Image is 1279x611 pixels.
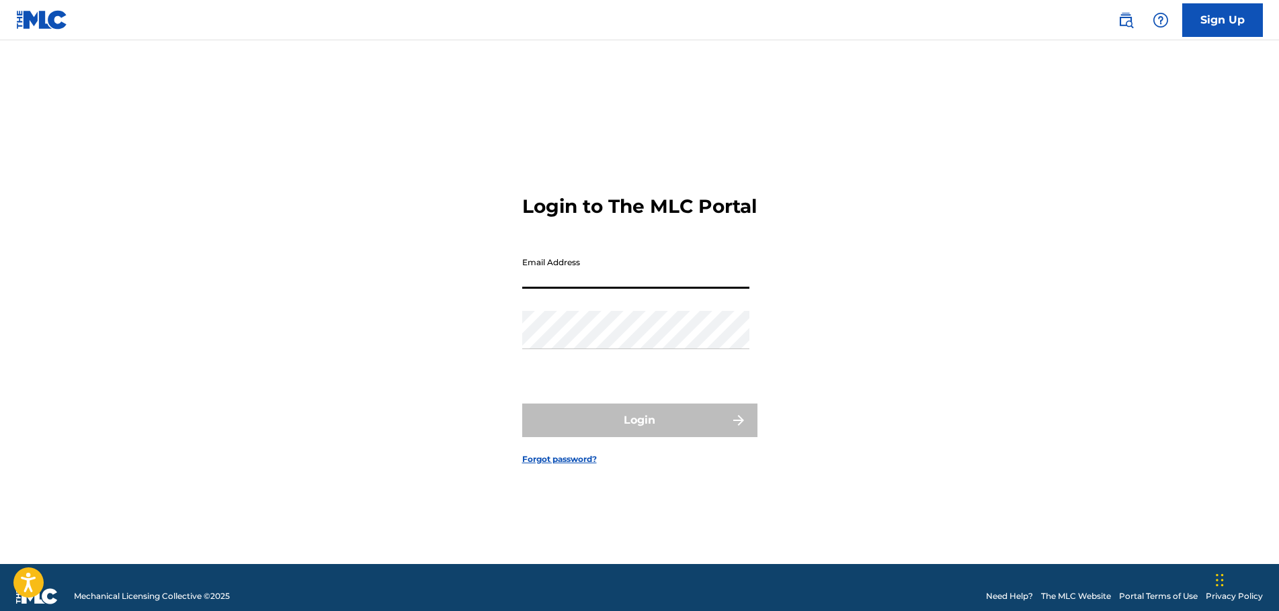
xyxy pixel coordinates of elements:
div: Help [1147,7,1174,34]
img: logo [16,588,58,604]
a: Need Help? [986,590,1033,602]
img: help [1153,12,1169,28]
iframe: Chat Widget [1212,547,1279,611]
span: Mechanical Licensing Collective © 2025 [74,590,230,602]
div: Drag [1216,560,1224,600]
a: The MLC Website [1041,590,1111,602]
a: Public Search [1112,7,1139,34]
img: search [1118,12,1134,28]
img: MLC Logo [16,10,68,30]
a: Privacy Policy [1206,590,1263,602]
h3: Login to The MLC Portal [522,195,757,218]
a: Portal Terms of Use [1119,590,1198,602]
a: Forgot password? [522,453,597,465]
a: Sign Up [1182,3,1263,37]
